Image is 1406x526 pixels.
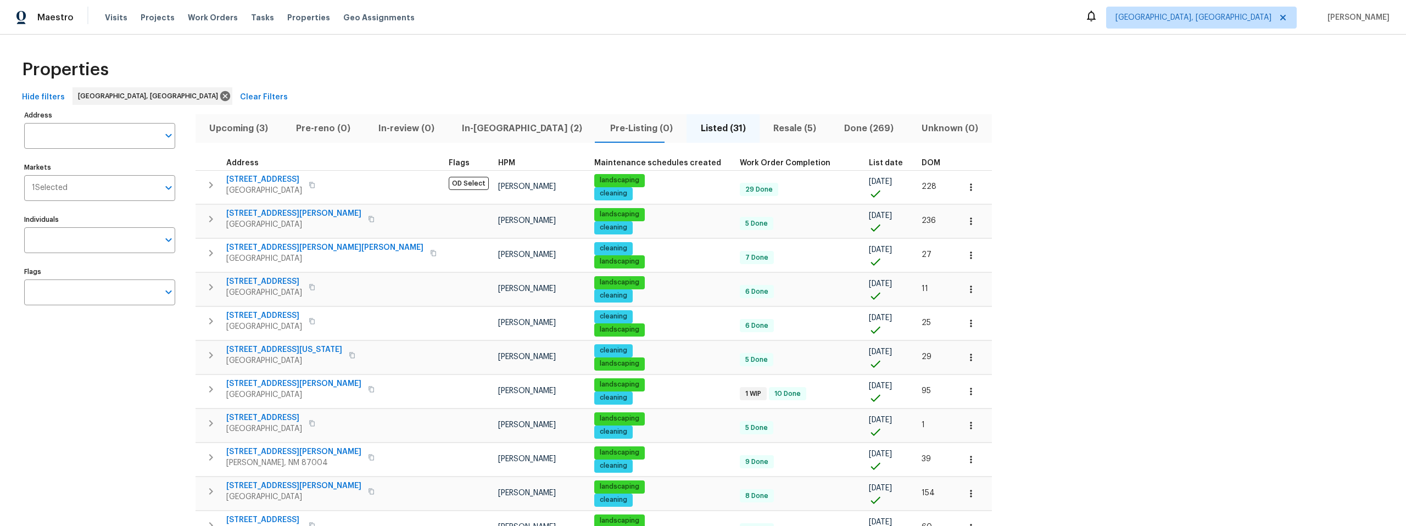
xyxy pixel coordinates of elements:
[226,159,259,167] span: Address
[595,244,632,253] span: cleaning
[595,312,632,321] span: cleaning
[226,480,361,491] span: [STREET_ADDRESS][PERSON_NAME]
[922,421,925,429] span: 1
[498,183,556,191] span: [PERSON_NAME]
[770,389,805,399] span: 10 Done
[869,416,892,424] span: [DATE]
[595,380,644,389] span: landscaping
[922,353,931,361] span: 29
[22,91,65,104] span: Hide filters
[498,387,556,395] span: [PERSON_NAME]
[595,278,644,287] span: landscaping
[869,518,892,526] span: [DATE]
[161,128,176,143] button: Open
[595,223,632,232] span: cleaning
[595,427,632,437] span: cleaning
[869,450,892,458] span: [DATE]
[869,159,903,167] span: List date
[922,159,940,167] span: DOM
[37,12,74,23] span: Maestro
[741,389,766,399] span: 1 WIP
[72,87,232,105] div: [GEOGRAPHIC_DATA], [GEOGRAPHIC_DATA]
[595,495,632,505] span: cleaning
[595,325,644,334] span: landscaping
[78,91,222,102] span: [GEOGRAPHIC_DATA], [GEOGRAPHIC_DATA]
[914,121,985,136] span: Unknown (0)
[595,359,644,368] span: landscaping
[343,12,415,23] span: Geo Assignments
[24,216,175,223] label: Individuals
[287,12,330,23] span: Properties
[869,280,892,288] span: [DATE]
[236,87,292,108] button: Clear Filters
[226,174,302,185] span: [STREET_ADDRESS]
[922,183,936,191] span: 228
[498,455,556,463] span: [PERSON_NAME]
[226,378,361,389] span: [STREET_ADDRESS][PERSON_NAME]
[455,121,590,136] span: In-[GEOGRAPHIC_DATA] (2)
[595,346,632,355] span: cleaning
[869,348,892,356] span: [DATE]
[869,484,892,492] span: [DATE]
[741,185,777,194] span: 29 Done
[498,421,556,429] span: [PERSON_NAME]
[595,257,644,266] span: landscaping
[226,219,361,230] span: [GEOGRAPHIC_DATA]
[226,185,302,196] span: [GEOGRAPHIC_DATA]
[922,217,936,225] span: 236
[449,177,489,190] span: OD Select
[869,178,892,186] span: [DATE]
[105,12,127,23] span: Visits
[371,121,442,136] span: In-review (0)
[161,284,176,300] button: Open
[595,176,644,185] span: landscaping
[741,491,773,501] span: 8 Done
[251,14,274,21] span: Tasks
[766,121,824,136] span: Resale (5)
[32,183,68,193] span: 1 Selected
[18,87,69,108] button: Hide filters
[595,461,632,471] span: cleaning
[837,121,901,136] span: Done (269)
[869,314,892,322] span: [DATE]
[226,389,361,400] span: [GEOGRAPHIC_DATA]
[594,159,721,167] span: Maintenance schedules created
[741,287,773,296] span: 6 Done
[869,382,892,390] span: [DATE]
[595,210,644,219] span: landscaping
[226,208,361,219] span: [STREET_ADDRESS][PERSON_NAME]
[741,423,772,433] span: 5 Done
[498,159,515,167] span: HPM
[226,457,361,468] span: [PERSON_NAME], NM 87004
[741,321,773,331] span: 6 Done
[595,414,644,423] span: landscaping
[869,212,892,220] span: [DATE]
[161,232,176,248] button: Open
[498,251,556,259] span: [PERSON_NAME]
[595,393,632,402] span: cleaning
[498,353,556,361] span: [PERSON_NAME]
[498,217,556,225] span: [PERSON_NAME]
[22,64,109,75] span: Properties
[226,514,302,525] span: [STREET_ADDRESS]
[595,516,644,525] span: landscaping
[498,319,556,327] span: [PERSON_NAME]
[922,387,931,395] span: 95
[741,253,773,262] span: 7 Done
[922,455,931,463] span: 39
[289,121,358,136] span: Pre-reno (0)
[202,121,276,136] span: Upcoming (3)
[922,319,931,327] span: 25
[161,180,176,195] button: Open
[226,276,302,287] span: [STREET_ADDRESS]
[603,121,680,136] span: Pre-Listing (0)
[24,112,175,119] label: Address
[449,159,470,167] span: Flags
[922,251,931,259] span: 27
[595,189,632,198] span: cleaning
[741,355,772,365] span: 5 Done
[226,355,342,366] span: [GEOGRAPHIC_DATA]
[226,446,361,457] span: [STREET_ADDRESS][PERSON_NAME]
[226,491,361,502] span: [GEOGRAPHIC_DATA]
[24,268,175,275] label: Flags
